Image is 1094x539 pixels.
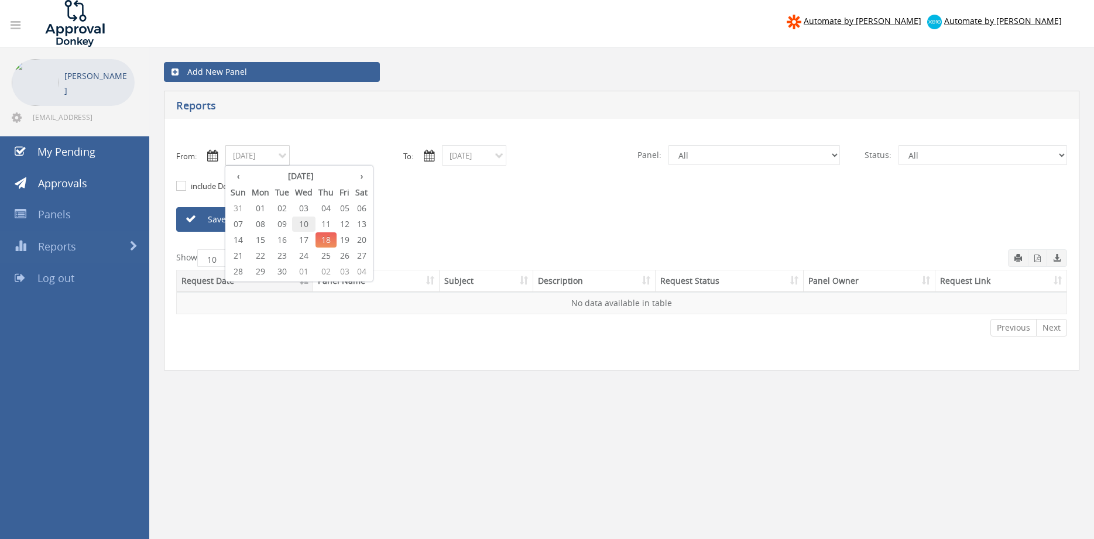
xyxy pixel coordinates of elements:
span: 03 [337,264,352,279]
span: My Pending [37,145,95,159]
th: Panel Name: activate to sort column ascending [313,270,440,292]
span: 28 [228,264,249,279]
img: zapier-logomark.png [787,15,801,29]
span: 11 [315,217,337,232]
span: 03 [292,201,315,216]
span: 01 [292,264,315,279]
span: 24 [292,248,315,263]
span: 08 [249,217,272,232]
img: xero-logo.png [927,15,942,29]
span: 02 [272,201,292,216]
span: 06 [352,201,371,216]
span: Reports [38,239,76,253]
td: No data available in table [177,292,1066,314]
th: Wed [292,184,315,201]
span: 27 [352,248,371,263]
label: Show entries [176,249,269,267]
th: Request Status: activate to sort column ascending [656,270,803,292]
th: Request Date: activate to sort column descending [177,270,313,292]
span: 30 [272,264,292,279]
label: include Description [188,181,258,193]
span: 19 [337,232,352,248]
th: [DATE] [249,168,352,184]
span: 17 [292,232,315,248]
span: 26 [337,248,352,263]
span: 20 [352,232,371,248]
th: › [352,168,371,184]
span: Automate by [PERSON_NAME] [944,15,1062,26]
span: 18 [315,232,337,248]
span: Automate by [PERSON_NAME] [804,15,921,26]
span: 07 [228,217,249,232]
th: Subject: activate to sort column ascending [440,270,533,292]
span: 31 [228,201,249,216]
th: Request Link: activate to sort column ascending [935,270,1066,292]
span: 16 [272,232,292,248]
p: [PERSON_NAME] [64,68,129,98]
th: Sun [228,184,249,201]
span: 22 [249,248,272,263]
span: 14 [228,232,249,248]
span: 13 [352,217,371,232]
label: From: [176,151,197,162]
span: Log out [37,271,74,285]
span: Approvals [38,176,87,190]
span: Status: [858,145,898,165]
th: ‹ [228,168,249,184]
th: Description: activate to sort column ascending [533,270,656,292]
th: Fri [337,184,352,201]
a: Add New Panel [164,62,380,82]
a: Save [176,207,311,232]
th: Panel Owner: activate to sort column ascending [804,270,935,292]
a: Previous [990,319,1037,337]
span: Panels [38,207,71,221]
span: 04 [315,201,337,216]
span: 02 [315,264,337,279]
span: [EMAIL_ADDRESS][DOMAIN_NAME] [33,112,132,122]
span: 12 [337,217,352,232]
span: 09 [272,217,292,232]
label: To: [403,151,413,162]
span: Panel: [630,145,668,165]
th: Tue [272,184,292,201]
span: 21 [228,248,249,263]
th: Thu [315,184,337,201]
span: 25 [315,248,337,263]
span: 29 [249,264,272,279]
h5: Reports [176,100,802,115]
span: 05 [337,201,352,216]
span: 23 [272,248,292,263]
th: Sat [352,184,371,201]
span: 04 [352,264,371,279]
a: Next [1036,319,1067,337]
span: 01 [249,201,272,216]
span: 15 [249,232,272,248]
select: Showentries [197,249,241,267]
span: 10 [292,217,315,232]
th: Mon [249,184,272,201]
